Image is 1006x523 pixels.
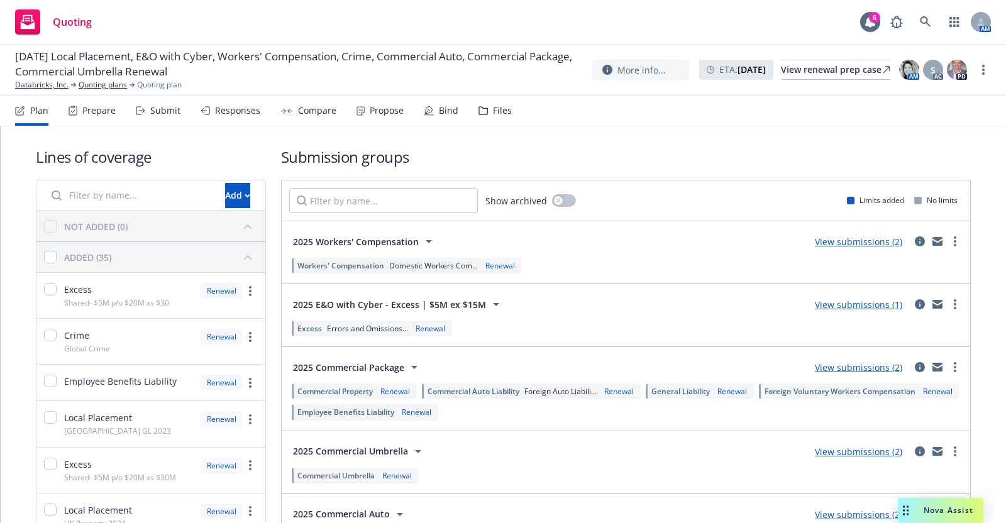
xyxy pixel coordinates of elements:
div: Renewal [380,470,414,481]
span: More info... [617,63,666,77]
a: Databricks, Inc. [15,79,69,91]
div: Renewal [715,386,749,397]
a: View renewal prep case [781,60,890,80]
a: Report a Bug [884,9,909,35]
a: more [243,458,258,473]
strong: [DATE] [738,63,766,75]
a: more [948,444,963,459]
a: Search [913,9,938,35]
div: Renewal [602,386,636,397]
button: ADDED (35) [64,247,258,267]
h1: Submission groups [281,146,971,167]
span: Commercial Auto Liability [428,386,519,397]
button: Nova Assist [898,498,983,523]
a: View submissions (2) [815,446,902,458]
button: 2025 E&O with Cyber - Excess | $5M ex $15M [289,292,507,317]
a: circleInformation [912,444,927,459]
div: Compare [298,106,336,116]
span: Local Placement [64,411,132,424]
img: photo [947,60,967,80]
span: 2025 E&O with Cyber - Excess | $5M ex $15M [293,298,486,311]
a: mail [930,360,945,375]
span: Foreign Voluntary Workers Compensation [765,386,915,397]
a: Quoting plans [79,79,127,91]
img: photo [899,60,919,80]
div: Renewal [413,323,448,334]
div: Renewal [201,458,243,473]
a: circleInformation [912,360,927,375]
div: Propose [370,106,404,116]
span: ETA : [719,63,766,76]
span: 2025 Commercial Umbrella [293,444,408,458]
a: Switch app [942,9,967,35]
span: General Liability [651,386,710,397]
span: S [931,63,936,77]
div: ADDED (35) [64,251,111,264]
input: Filter by name... [289,188,478,213]
a: more [948,360,963,375]
a: more [243,375,258,390]
button: 2025 Commercial Package [289,355,426,380]
div: Drag to move [898,498,914,523]
span: Commercial Property [297,386,373,397]
span: 2025 Commercial Auto [293,507,390,520]
div: Add [225,184,250,207]
span: Excess [64,283,92,296]
span: Errors and Omissions... [327,323,408,334]
a: View submissions (2) [815,236,902,248]
span: [GEOGRAPHIC_DATA] GL 2023 [64,426,171,436]
span: [DATE] Local Placement, E&O with Cyber, Workers' Compensation, Crime, Commercial Auto, Commercial... [15,49,582,79]
a: more [243,329,258,344]
span: Domestic Workers Com... [389,260,478,271]
a: View submissions (2) [815,509,902,520]
span: Employee Benefits Liability [297,407,394,417]
a: Quoting [10,4,97,40]
div: Responses [215,106,260,116]
span: Global Crime [64,343,110,354]
span: Quoting [53,17,92,27]
div: Renewal [399,407,434,417]
a: more [243,284,258,299]
div: Renewal [201,504,243,519]
a: more [948,234,963,249]
button: 2025 Commercial Umbrella [289,439,429,464]
span: Shared- $5M p/o $20M xs $30 [64,297,169,308]
span: Nova Assist [924,505,973,515]
span: 2025 Commercial Package [293,361,404,374]
button: More info... [592,60,689,80]
span: Excess [64,458,92,471]
div: Renewal [201,283,243,299]
a: circleInformation [912,234,927,249]
div: 6 [869,12,880,23]
div: Renewal [201,411,243,427]
span: Quoting plan [137,79,182,91]
h1: Lines of coverage [36,146,266,167]
div: Renewal [201,375,243,390]
div: Files [493,106,512,116]
span: Excess [297,323,322,334]
a: View submissions (2) [815,361,902,373]
div: Bind [439,106,458,116]
a: View submissions (1) [815,299,902,311]
a: mail [930,444,945,459]
span: Workers' Compensation [297,260,384,271]
div: Submit [150,106,180,116]
span: Foreign Auto Liabili... [524,386,597,397]
a: mail [930,234,945,249]
input: Filter by name... [44,183,218,208]
span: Crime [64,329,89,342]
a: more [243,504,258,519]
button: NOT ADDED (0) [64,216,258,236]
span: Local Placement [64,504,132,517]
span: Show archived [485,194,547,207]
span: Commercial Umbrella [297,470,375,481]
div: Renewal [378,386,412,397]
div: View renewal prep case [781,60,890,79]
span: Employee Benefits Liability [64,375,177,388]
div: Renewal [920,386,955,397]
a: more [976,62,991,77]
button: 2025 Workers' Compensation [289,229,440,254]
a: circleInformation [912,297,927,312]
div: No limits [914,195,958,206]
div: Prepare [82,106,116,116]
